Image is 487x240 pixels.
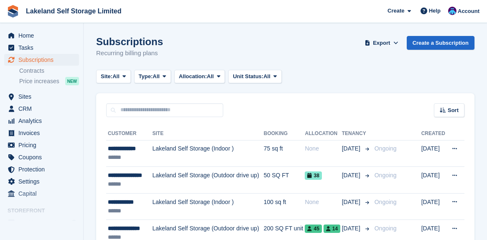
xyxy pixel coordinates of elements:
[7,5,19,18] img: stora-icon-8386f47178a22dfd0bd8f6a31ec36ba5ce8667c1dd55bd0f319d3a0aa187defe.svg
[363,36,400,50] button: Export
[373,39,390,47] span: Export
[407,36,474,50] a: Create a Subscription
[228,70,281,84] button: Unit Status: All
[207,72,214,81] span: All
[4,30,79,41] a: menu
[153,167,264,194] td: Lakeland Self Storage (Outdoor drive up)
[174,70,225,84] button: Allocation: All
[96,36,163,47] h1: Subscriptions
[4,176,79,187] a: menu
[264,193,305,220] td: 100 sq ft
[18,217,69,229] span: Booking Portal
[19,67,79,75] a: Contracts
[4,151,79,163] a: menu
[18,188,69,199] span: Capital
[179,72,207,81] span: Allocation:
[139,72,153,81] span: Type:
[458,7,479,15] span: Account
[19,77,79,86] a: Price increases NEW
[263,72,270,81] span: All
[18,139,69,151] span: Pricing
[375,145,397,152] span: Ongoing
[8,207,83,215] span: Storefront
[4,163,79,175] a: menu
[305,225,321,233] span: 45
[65,77,79,85] div: NEW
[18,176,69,187] span: Settings
[421,193,446,220] td: [DATE]
[264,140,305,167] td: 75 sq ft
[18,30,69,41] span: Home
[4,139,79,151] a: menu
[69,218,79,228] a: Preview store
[4,103,79,115] a: menu
[448,7,456,15] img: David Dickson
[375,172,397,179] span: Ongoing
[4,188,79,199] a: menu
[112,72,120,81] span: All
[342,198,362,207] span: [DATE]
[18,151,69,163] span: Coupons
[18,42,69,54] span: Tasks
[342,224,362,233] span: [DATE]
[18,163,69,175] span: Protection
[4,54,79,66] a: menu
[23,4,125,18] a: Lakeland Self Storage Limited
[19,77,59,85] span: Price increases
[4,127,79,139] a: menu
[448,106,459,115] span: Sort
[4,217,79,229] a: menu
[305,198,342,207] div: None
[106,127,153,140] th: Customer
[101,72,112,81] span: Site:
[342,127,371,140] th: Tenancy
[4,42,79,54] a: menu
[4,91,79,102] a: menu
[305,127,342,140] th: Allocation
[375,199,397,205] span: Ongoing
[18,91,69,102] span: Sites
[264,167,305,194] td: 50 SQ FT
[4,115,79,127] a: menu
[342,144,362,153] span: [DATE]
[388,7,404,15] span: Create
[18,127,69,139] span: Invoices
[421,167,446,194] td: [DATE]
[342,171,362,180] span: [DATE]
[96,70,131,84] button: Site: All
[264,127,305,140] th: Booking
[134,70,171,84] button: Type: All
[18,115,69,127] span: Analytics
[153,72,160,81] span: All
[153,193,264,220] td: Lakeland Self Storage (Indoor )
[233,72,263,81] span: Unit Status:
[305,171,321,180] span: 38
[421,127,446,140] th: Created
[18,103,69,115] span: CRM
[429,7,441,15] span: Help
[96,49,163,58] p: Recurring billing plans
[153,127,264,140] th: Site
[18,54,69,66] span: Subscriptions
[421,140,446,167] td: [DATE]
[305,144,342,153] div: None
[324,225,340,233] span: 14
[153,140,264,167] td: Lakeland Self Storage (Indoor )
[375,225,397,232] span: Ongoing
